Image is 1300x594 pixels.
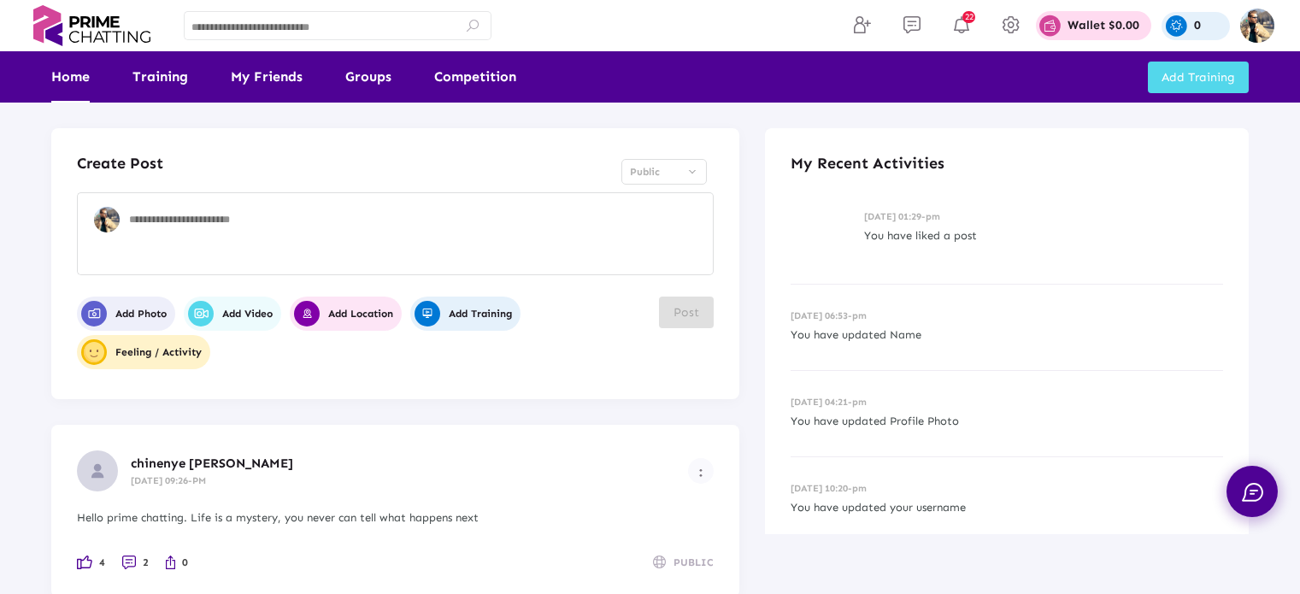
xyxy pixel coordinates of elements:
button: Post [659,297,714,328]
h4: My Recent Activities [791,154,1223,173]
button: Add Location [290,297,402,331]
span: Add Photo [81,301,167,326]
h6: [DATE] 09:26-PM [131,475,688,486]
span: Post [674,305,699,320]
p: You have updated Name [791,326,1223,344]
p: You have updated your username [791,498,1223,517]
span: Add Training [1162,70,1235,85]
span: PUBLIC [674,553,714,572]
img: more [699,468,703,477]
a: Home [51,51,90,103]
p: You have updated Profile Photo [791,412,1223,431]
button: Add Training [1148,62,1249,93]
span: Add Video [188,301,273,326]
button: user-profileFeeling / Activity [77,335,210,369]
img: like [814,222,826,235]
button: Add Training [410,297,521,331]
button: Add Photo [77,297,175,331]
img: like [77,556,92,569]
span: 22 [962,11,975,23]
span: Feeling / Activity [81,339,202,365]
a: My Friends [231,51,303,103]
div: Hello prime chatting. Life is a mystery, you never can tell what happens next [77,509,714,527]
p: You have liked a post [864,226,1223,245]
img: logo [26,5,158,46]
img: user-profile [77,450,118,491]
span: 0 [182,553,188,572]
img: user-profile [84,342,104,362]
h6: [DATE] 01:29-pm [864,211,1223,222]
img: img [1240,9,1274,43]
p: Wallet $0.00 [1068,20,1139,32]
span: 4 [99,553,105,572]
button: Add Video [184,297,281,331]
a: Training [132,51,188,103]
p: 0 [1194,20,1201,32]
img: like [166,556,175,569]
h6: [DATE] 06:53-pm [791,310,1223,321]
a: Competition [434,51,516,103]
mat-select: Select Privacy [621,159,707,185]
span: chinenye [PERSON_NAME] [131,456,293,471]
h6: [DATE] 10:20-pm [791,483,1223,494]
span: Add Location [294,301,393,326]
button: Example icon-button with a menu [688,458,714,484]
a: Groups [345,51,391,103]
img: chat.svg [1242,483,1263,502]
img: user-profile [94,207,120,232]
span: Add Training [415,301,512,326]
span: Public [630,166,660,178]
h6: [DATE] 04:21-pm [791,397,1223,408]
h4: Create Post [77,154,163,173]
